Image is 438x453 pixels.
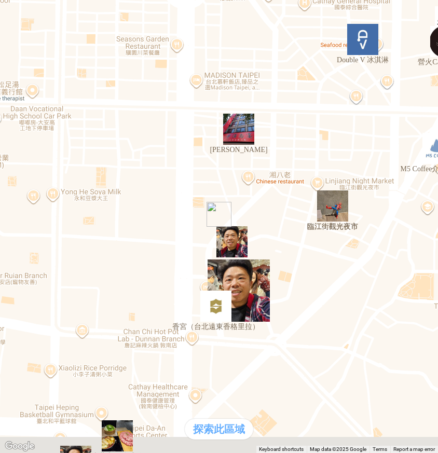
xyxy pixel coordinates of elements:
a: Open this area in Google Maps (opens a new window) [3,440,37,453]
span: Map data ©2025 Google [310,446,366,452]
a: Report a map error [393,446,435,452]
div: 香宮（台北遠東香格里拉） [200,291,231,322]
img: Google [3,440,37,453]
div: 探索此區域 [185,419,253,440]
button: Keyboard shortcuts [259,446,304,453]
div: 臺北和平籃球館 [102,420,133,451]
a: Terms (opens in new tab) [373,446,387,452]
